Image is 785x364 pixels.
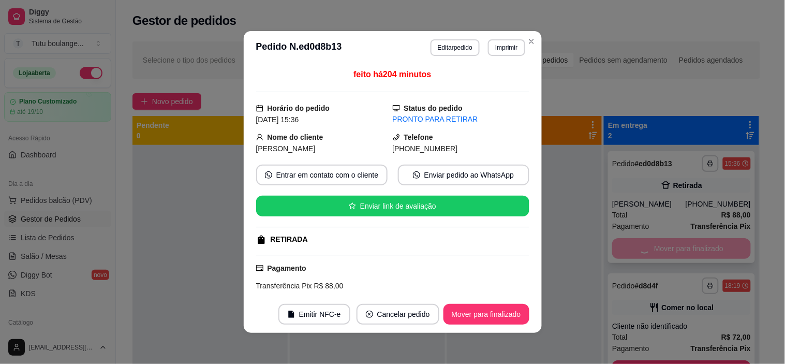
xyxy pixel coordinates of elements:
[404,133,434,141] strong: Telefone
[268,264,306,272] strong: Pagamento
[488,39,525,56] button: Imprimir
[431,39,480,56] button: Editarpedido
[265,171,272,179] span: whats-app
[256,115,299,124] span: [DATE] 15:36
[366,311,373,318] span: close-circle
[357,304,439,325] button: close-circleCancelar pedido
[288,311,295,318] span: file
[256,144,316,153] span: [PERSON_NAME]
[256,282,312,290] span: Transferência Pix
[256,134,263,141] span: user
[256,105,263,112] span: calendar
[393,144,458,153] span: [PHONE_NUMBER]
[404,104,463,112] strong: Status do pedido
[256,165,388,185] button: whats-appEntrar em contato com o cliente
[268,104,330,112] strong: Horário do pedido
[393,134,400,141] span: phone
[523,33,540,50] button: Close
[413,171,420,179] span: whats-app
[398,165,529,185] button: whats-appEnviar pedido ao WhatsApp
[256,196,529,216] button: starEnviar link de avaliação
[349,202,356,210] span: star
[393,105,400,112] span: desktop
[256,39,342,56] h3: Pedido N. ed0d8b13
[443,304,529,325] button: Mover para finalizado
[312,282,344,290] span: R$ 88,00
[271,234,308,245] div: RETIRADA
[278,304,350,325] button: fileEmitir NFC-e
[393,114,529,125] div: PRONTO PARA RETIRAR
[353,70,431,79] span: feito há 204 minutos
[256,265,263,272] span: credit-card
[268,133,323,141] strong: Nome do cliente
